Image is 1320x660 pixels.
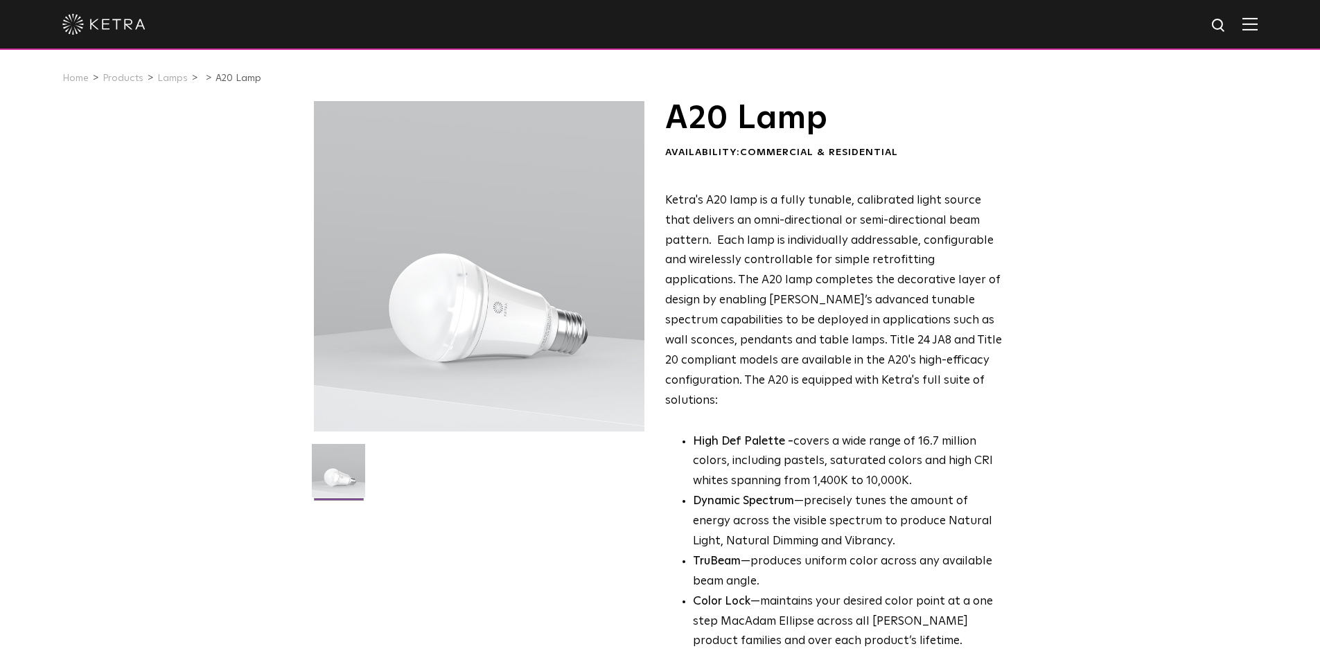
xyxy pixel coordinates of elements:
[103,73,143,83] a: Products
[693,436,793,447] strong: High Def Palette -
[665,101,1003,136] h1: A20 Lamp
[740,148,898,157] span: Commercial & Residential
[693,495,794,507] strong: Dynamic Spectrum
[693,492,1003,552] li: —precisely tunes the amount of energy across the visible spectrum to produce Natural Light, Natur...
[1242,17,1258,30] img: Hamburger%20Nav.svg
[312,444,365,508] img: A20-Lamp-2021-Web-Square
[665,195,1002,407] span: Ketra's A20 lamp is a fully tunable, calibrated light source that delivers an omni-directional or...
[693,432,1003,492] p: covers a wide range of 16.7 million colors, including pastels, saturated colors and high CRI whit...
[62,73,89,83] a: Home
[693,596,750,607] strong: Color Lock
[62,14,146,35] img: ketra-logo-2019-white
[665,146,1003,160] div: Availability:
[693,592,1003,652] li: —maintains your desired color point at a one step MacAdam Ellipse across all [PERSON_NAME] produc...
[693,555,741,567] strong: TruBeam
[215,73,261,83] a: A20 Lamp
[693,552,1003,592] li: —produces uniform color across any available beam angle.
[157,73,188,83] a: Lamps
[1211,17,1228,35] img: search icon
